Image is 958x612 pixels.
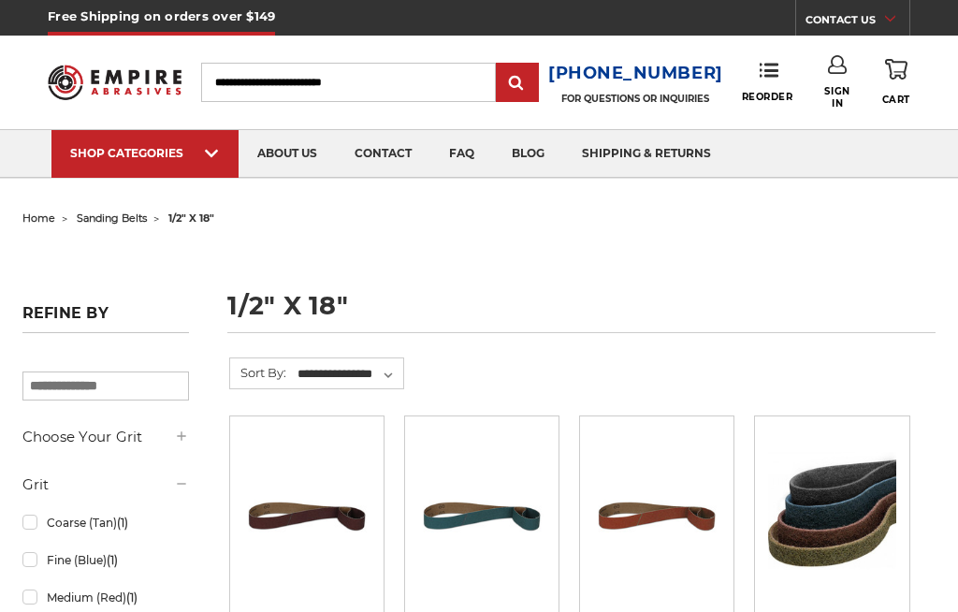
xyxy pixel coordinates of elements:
[882,55,910,109] a: Cart
[239,130,336,178] a: about us
[168,211,214,225] span: 1/2" x 18"
[742,62,793,102] a: Reorder
[48,56,181,109] img: Empire Abrasives
[243,430,370,597] a: 1/2" x 18" Aluminum Oxide File Belt
[818,85,857,109] span: Sign In
[430,130,493,178] a: faq
[768,452,895,579] img: Surface Conditioning Sanding Belts
[22,304,190,333] h5: Refine by
[806,9,909,36] a: CONTACT US
[768,430,895,597] a: Surface Conditioning Sanding Belts
[418,430,545,597] a: 1/2" x 18" Zirconia File Belt
[563,130,730,178] a: shipping & returns
[243,452,370,579] img: 1/2" x 18" Aluminum Oxide File Belt
[70,146,220,160] div: SHOP CATEGORIES
[499,65,536,102] input: Submit
[22,474,190,496] h5: Grit
[77,211,147,225] a: sanding belts
[593,452,720,579] img: 1/2" x 18" Ceramic File Belt
[126,590,138,605] span: (1)
[22,211,55,225] a: home
[742,91,793,103] span: Reorder
[295,360,403,388] select: Sort By:
[882,94,910,106] span: Cart
[230,358,286,386] label: Sort By:
[418,452,545,579] img: 1/2" x 18" Zirconia File Belt
[22,506,190,539] a: Coarse (Tan)
[593,430,720,597] a: 1/2" x 18" Ceramic File Belt
[548,60,723,87] a: [PHONE_NUMBER]
[548,93,723,105] p: FOR QUESTIONS OR INQUIRIES
[107,553,118,567] span: (1)
[336,130,430,178] a: contact
[117,516,128,530] span: (1)
[22,426,190,448] h5: Choose Your Grit
[493,130,563,178] a: blog
[22,544,190,576] a: Fine (Blue)
[227,293,936,333] h1: 1/2" x 18"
